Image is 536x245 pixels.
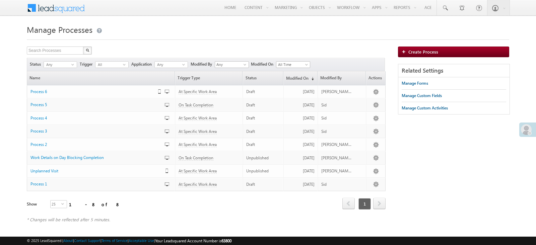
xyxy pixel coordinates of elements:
div: Draft [246,181,280,187]
span: 63800 [221,238,231,243]
span: select [61,202,67,205]
span: 1 [358,198,371,210]
a: Process 5 [30,102,151,108]
a: Process 4 [30,115,151,121]
div: [DATE] [287,168,315,174]
span: All [95,62,123,68]
span: Process 6 [30,89,47,94]
div: Draft [246,115,280,121]
div: Draft [246,142,280,148]
a: next [373,198,386,209]
div: Sid [321,102,351,108]
span: Your Leadsquared Account Number is [155,238,231,243]
div: [DATE] [287,115,315,121]
a: Unplanned Visit [30,168,151,174]
div: Unpublished [246,168,280,174]
span: Any [44,62,71,68]
span: Modified On [251,61,276,67]
a: Process 2 [30,142,151,148]
a: Manage Forms [402,77,428,89]
div: [PERSON_NAME] [321,155,351,161]
span: © 2025 LeadSquared | | | | | [27,238,231,244]
a: Contact Support [74,238,100,243]
span: Process 1 [30,181,47,186]
span: Create Process [408,49,438,55]
span: Modified By [191,61,215,67]
span: Trigger Type [175,71,242,85]
div: [DATE] [287,142,315,148]
span: At Specific Work Area [179,129,217,134]
div: Sid [321,129,351,135]
a: Terms of Service [102,238,128,243]
span: select [71,63,77,66]
span: Unplanned Visit [30,168,58,173]
span: select [123,63,128,66]
div: [DATE] [287,102,315,108]
a: Manage Custom Activities [402,102,448,114]
span: At Specific Work Area [179,168,217,174]
div: Manage Custom Activities [402,105,448,111]
div: Related Settings [398,64,510,77]
span: Process 5 [30,102,47,107]
a: Acceptable Use [129,238,154,243]
div: * Changes will be reflected after 5 minutes. [27,217,386,223]
input: Type to Search [215,61,249,68]
div: Draft [246,129,280,135]
span: At Specific Work Area [179,115,217,121]
div: [DATE] [287,155,315,161]
div: Draft [246,89,280,95]
span: At Specific Work Area [179,89,217,94]
a: Process 3 [30,128,151,134]
div: Manage Forms [402,80,428,86]
div: Draft [246,102,280,108]
span: At Specific Work Area [179,182,217,187]
a: Manage Custom Fields [402,90,442,102]
a: Show All Items [240,62,248,69]
div: [DATE] [287,89,315,95]
a: Work Details on Day Blocking Completion [30,155,151,161]
a: Modified On(sorted descending) [284,71,317,85]
span: Process 3 [30,129,47,134]
div: 1 - 8 of 8 [69,200,120,208]
span: On Task Completion [179,102,213,108]
span: At Specific Work Area [179,142,217,147]
span: 25 [51,200,61,208]
div: Sid [321,115,351,121]
div: Manage Custom Fields [402,93,442,99]
span: prev [342,198,355,209]
span: next [373,198,386,209]
img: Search [86,49,89,52]
a: All Time [276,61,310,68]
a: prev [342,198,355,209]
span: Actions [366,71,385,85]
span: Status [30,61,44,67]
div: Sid [321,181,351,187]
span: (sorted descending) [309,76,314,81]
div: [PERSON_NAME] [321,142,351,148]
span: All Time [276,62,308,68]
span: Process 2 [30,142,47,147]
span: select [182,63,188,66]
a: Modified By [318,71,365,85]
img: add_icon.png [402,50,408,54]
span: Any [155,62,182,68]
span: Work Details on Day Blocking Completion [30,155,104,160]
a: Status [243,71,283,85]
div: [DATE] [287,181,315,187]
a: Name [27,71,175,85]
span: Manage Processes [27,24,92,35]
div: [PERSON_NAME] [321,89,351,95]
span: On Task Completion [179,155,213,161]
span: Application [131,61,154,67]
div: Unpublished [246,155,280,161]
span: Process 4 [30,115,47,120]
a: About [63,238,73,243]
a: Process 6 [30,89,151,95]
div: [DATE] [287,129,315,135]
div: [PERSON_NAME] [321,168,351,174]
span: Trigger [80,61,95,67]
a: Process 1 [30,181,151,187]
div: Show [27,201,45,207]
